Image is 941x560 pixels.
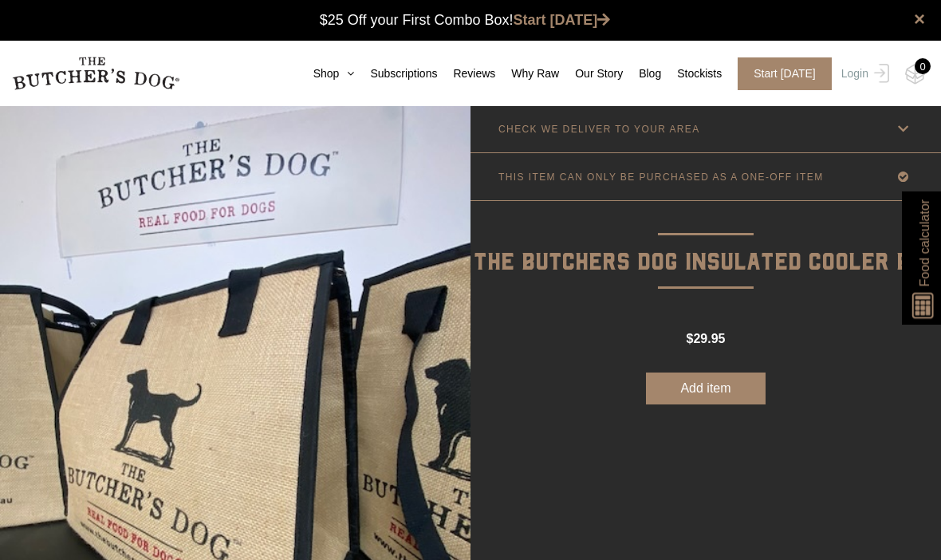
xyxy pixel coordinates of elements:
span: Start [DATE] [738,57,832,90]
a: close [914,10,925,29]
p: THIS ITEM CAN ONLY BE PURCHASED AS A ONE-OFF ITEM [498,172,824,183]
p: CHECK WE DELIVER TO YOUR AREA [498,124,700,135]
a: Login [837,57,889,90]
div: 0 [915,58,931,74]
img: TBD_Cart-Empty.png [905,64,925,85]
a: THIS ITEM CAN ONLY BE PURCHASED AS A ONE-OFF ITEM [470,153,941,200]
a: Start [DATE] [514,12,611,28]
a: Stockists [661,65,722,82]
a: Shop [297,65,355,82]
span: $ [687,332,694,345]
a: CHECK WE DELIVER TO YOUR AREA [470,105,941,152]
a: Our Story [559,65,623,82]
a: Why Raw [495,65,559,82]
p: The Butchers Dog Insulated Cooler Bag [470,201,941,282]
a: Subscriptions [354,65,437,82]
a: Blog [623,65,661,82]
a: Reviews [437,65,495,82]
span: Food calculator [915,199,934,286]
bdi: 29.95 [687,332,726,345]
a: Start [DATE] [722,57,837,90]
button: Add item [646,373,766,404]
